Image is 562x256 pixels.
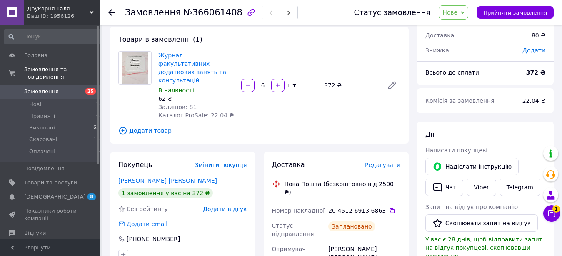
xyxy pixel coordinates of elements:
[125,7,181,17] span: Замовлення
[425,214,538,232] button: Скопіювати запит на відгук
[24,179,77,186] span: Товари та послуги
[24,88,59,95] span: Замовлення
[328,206,400,215] div: 20 4512 6913 6863
[96,112,102,120] span: 45
[24,52,47,59] span: Головна
[477,6,554,19] button: Прийняти замовлення
[29,101,41,108] span: Нові
[500,179,540,196] a: Telegram
[442,9,457,16] span: Нове
[425,130,434,138] span: Дії
[527,26,550,45] div: 80 ₴
[118,177,217,184] a: [PERSON_NAME] [PERSON_NAME]
[272,207,325,214] span: Номер накладної
[29,148,55,155] span: Оплачені
[118,188,213,198] div: 1 замовлення у вас на 372 ₴
[29,136,57,143] span: Скасовані
[118,126,400,135] span: Додати товар
[425,179,463,196] button: Чат
[526,69,545,76] b: 372 ₴
[29,124,55,132] span: Виконані
[203,206,247,212] span: Додати відгук
[127,206,168,212] span: Без рейтингу
[96,101,102,108] span: 25
[99,148,102,155] span: 8
[93,124,102,132] span: 631
[272,161,305,169] span: Доставка
[282,180,403,196] div: Нова Пошта (безкоштовно від 2500 ₴)
[117,220,168,228] div: Додати email
[467,179,496,196] a: Viber
[384,77,400,94] a: Редагувати
[158,112,234,119] span: Каталог ProSale: 22.04 ₴
[272,222,314,237] span: Статус відправлення
[158,87,194,94] span: В наявності
[522,97,545,104] span: 22.04 ₴
[24,193,86,201] span: [DEMOGRAPHIC_DATA]
[354,8,431,17] div: Статус замовлення
[24,207,77,222] span: Показники роботи компанії
[158,94,235,103] div: 62 ₴
[365,162,400,168] span: Редагувати
[321,80,380,91] div: 372 ₴
[425,47,449,54] span: Знижка
[285,81,299,89] div: шт.
[108,8,115,17] div: Повернутися назад
[24,229,46,237] span: Відгуки
[93,136,102,143] span: 145
[328,221,375,231] div: Заплановано
[158,52,226,84] a: Журнал факультативних додаткових занять та консультацій
[24,66,100,81] span: Замовлення та повідомлення
[425,147,487,154] span: Написати покупцеві
[425,204,518,210] span: Запит на відгук про компанію
[126,235,181,243] div: [PHONE_NUMBER]
[483,10,547,16] span: Прийняти замовлення
[425,158,519,175] button: Надіслати інструкцію
[27,5,90,12] span: Друкарня Таля
[522,47,545,54] span: Додати
[122,52,147,84] img: Журнал факультативних додаткових занять та консультацій
[4,29,103,44] input: Пошук
[24,165,65,172] span: Повідомлення
[195,162,247,168] span: Змінити покупця
[118,35,202,43] span: Товари в замовленні (1)
[85,88,96,95] span: 25
[543,205,560,222] button: Чат з покупцем1
[272,246,306,252] span: Отримувач
[183,7,242,17] span: №366061408
[27,12,100,20] div: Ваш ID: 1956126
[118,161,152,169] span: Покупець
[87,193,96,200] span: 8
[158,104,197,110] span: Залишок: 81
[425,69,479,76] span: Всього до сплати
[425,97,495,104] span: Комісія за замовлення
[552,205,560,213] span: 1
[29,112,55,120] span: Прийняті
[425,32,454,39] span: Доставка
[126,220,168,228] div: Додати email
